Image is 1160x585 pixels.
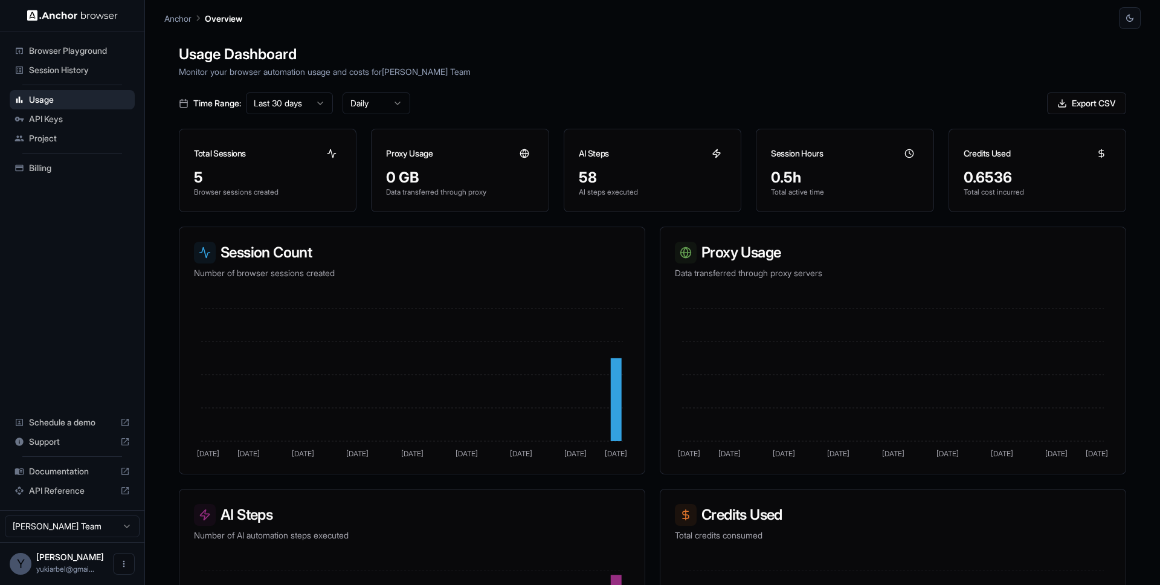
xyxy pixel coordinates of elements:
tspan: [DATE] [882,449,904,458]
span: Project [29,132,130,144]
h3: Session Count [194,242,630,263]
nav: breadcrumb [164,11,242,25]
p: Browser sessions created [194,187,341,197]
h3: Total Sessions [194,147,246,160]
p: Total active time [771,187,918,197]
tspan: [DATE] [718,449,741,458]
h3: Credits Used [964,147,1011,160]
p: Total cost incurred [964,187,1111,197]
span: Time Range: [193,97,241,109]
tspan: [DATE] [510,449,532,458]
p: Data transferred through proxy [386,187,533,197]
div: Billing [10,158,135,178]
tspan: [DATE] [991,449,1013,458]
h3: Session Hours [771,147,823,160]
span: Usage [29,94,130,106]
div: Documentation [10,462,135,481]
tspan: [DATE] [1086,449,1108,458]
span: Support [29,436,115,448]
div: API Reference [10,481,135,500]
h3: AI Steps [579,147,609,160]
tspan: [DATE] [401,449,424,458]
span: API Keys [29,113,130,125]
span: Schedule a demo [29,416,115,428]
p: Number of browser sessions created [194,267,630,279]
h3: AI Steps [194,504,630,526]
div: 58 [579,168,726,187]
span: API Reference [29,485,115,497]
p: Overview [205,12,242,25]
div: Session History [10,60,135,80]
div: Support [10,432,135,451]
tspan: [DATE] [1045,449,1068,458]
tspan: [DATE] [605,449,627,458]
tspan: [DATE] [292,449,314,458]
div: Usage [10,90,135,109]
tspan: [DATE] [936,449,959,458]
p: AI steps executed [579,187,726,197]
div: 0.6536 [964,168,1111,187]
div: Schedule a demo [10,413,135,432]
span: Browser Playground [29,45,130,57]
tspan: [DATE] [678,449,700,458]
tspan: [DATE] [564,449,587,458]
tspan: [DATE] [456,449,478,458]
p: Total credits consumed [675,529,1111,541]
div: Project [10,129,135,148]
p: Anchor [164,12,192,25]
span: Yuki Arbel [36,552,104,562]
tspan: [DATE] [197,449,219,458]
div: Browser Playground [10,41,135,60]
h3: Proxy Usage [675,242,1111,263]
span: Billing [29,162,130,174]
tspan: [DATE] [237,449,260,458]
img: Anchor Logo [27,10,118,21]
h1: Usage Dashboard [179,44,1126,65]
span: Documentation [29,465,115,477]
div: API Keys [10,109,135,129]
tspan: [DATE] [773,449,795,458]
div: 5 [194,168,341,187]
tspan: [DATE] [827,449,849,458]
p: Number of AI automation steps executed [194,529,630,541]
span: yukiarbel@gmail.com [36,564,94,574]
button: Open menu [113,553,135,575]
div: 0.5h [771,168,918,187]
h3: Proxy Usage [386,147,433,160]
span: Session History [29,64,130,76]
h3: Credits Used [675,504,1111,526]
div: 0 GB [386,168,533,187]
p: Monitor your browser automation usage and costs for [PERSON_NAME] Team [179,65,1126,78]
button: Export CSV [1047,92,1126,114]
p: Data transferred through proxy servers [675,267,1111,279]
div: Y [10,553,31,575]
tspan: [DATE] [346,449,369,458]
